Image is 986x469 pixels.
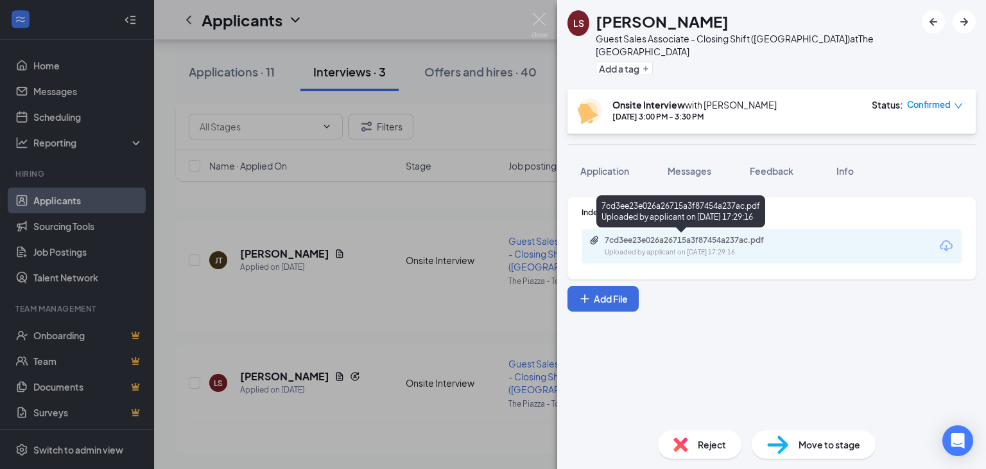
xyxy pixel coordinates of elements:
[668,165,711,177] span: Messages
[750,165,793,177] span: Feedback
[589,235,797,258] a: Paperclip7cd3ee23e026a26715a3f87454a237ac.pdfUploaded by applicant on [DATE] 17:29:16
[612,111,777,122] div: [DATE] 3:00 PM - 3:30 PM
[938,238,954,254] svg: Download
[836,165,854,177] span: Info
[799,438,860,452] span: Move to stage
[596,10,729,32] h1: [PERSON_NAME]
[582,207,962,218] div: Indeed Resume
[642,65,650,73] svg: Plus
[953,10,976,33] button: ArrowRight
[698,438,726,452] span: Reject
[596,62,653,75] button: PlusAdd a tag
[580,165,629,177] span: Application
[578,292,591,305] svg: Plus
[612,99,685,111] b: Onsite Interview
[596,195,765,227] div: 7cd3ee23e026a26715a3f87454a237ac.pdf Uploaded by applicant on [DATE] 17:29:16
[926,14,941,30] svg: ArrowLeftNew
[907,98,951,111] span: Confirmed
[605,235,784,245] div: 7cd3ee23e026a26715a3f87454a237ac.pdf
[612,98,777,111] div: with [PERSON_NAME]
[573,17,584,30] div: LS
[567,286,639,312] button: Add FilePlus
[942,425,973,456] div: Open Intercom Messenger
[605,247,797,258] div: Uploaded by applicant on [DATE] 17:29:16
[596,32,915,58] div: Guest Sales Associate - Closing Shift ([GEOGRAPHIC_DATA]) at The [GEOGRAPHIC_DATA]
[872,98,903,111] div: Status :
[956,14,972,30] svg: ArrowRight
[954,102,963,111] span: down
[589,235,600,245] svg: Paperclip
[922,10,945,33] button: ArrowLeftNew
